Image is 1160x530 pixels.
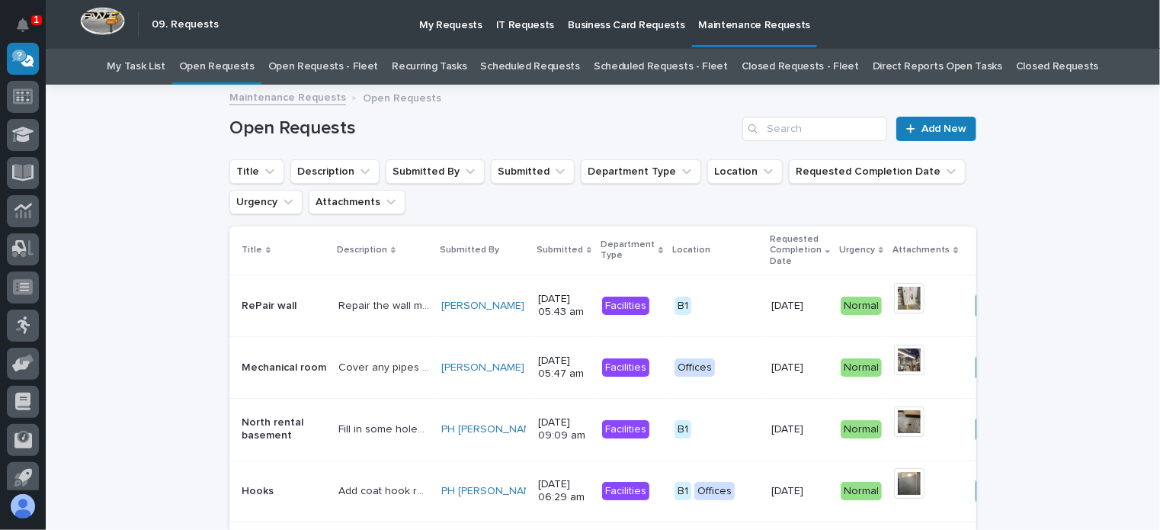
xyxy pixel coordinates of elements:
a: Scheduled Requests - Fleet [594,49,728,85]
div: Normal [841,482,882,501]
p: [DATE] [771,423,828,436]
p: Description [337,242,387,259]
p: RePair wall [242,300,326,313]
p: Requested Completion Date [770,231,822,270]
button: Assign [976,355,1027,380]
div: Normal [841,297,882,316]
a: PH [PERSON_NAME] [441,485,541,498]
button: Location [707,159,783,184]
p: Department Type [601,236,655,265]
p: Submitted [537,242,583,259]
button: Department Type [581,159,701,184]
div: Normal [841,358,882,377]
p: Fill in some holes in the concrete [338,420,432,436]
h1: Open Requests [229,117,736,140]
p: [DATE] [771,485,828,498]
a: Direct Reports Open Tasks [873,49,1002,85]
button: Title [229,159,284,184]
a: Closed Requests - Fleet [742,49,859,85]
p: Title [242,242,262,259]
div: Offices [694,482,735,501]
button: Requested Completion Date [789,159,966,184]
a: Closed Requests [1016,49,1098,85]
p: Add coat hook restroom stalls x 2 (upstairs) [338,482,432,498]
button: Notifications [7,9,39,41]
div: B1 [675,297,691,316]
div: Facilities [602,420,649,439]
input: Search [742,117,887,141]
div: Notifications1 [19,18,39,43]
a: [PERSON_NAME] [441,361,524,374]
p: Attachments [892,242,950,259]
h2: 09. Requests [152,18,219,31]
div: Normal [841,420,882,439]
p: [DATE] 05:43 am [538,293,590,319]
div: B1 [675,482,691,501]
p: Repair the wall metal by door 11 [338,297,432,313]
a: Open Requests [179,49,255,85]
tr: Mechanical roomCover any pipes that may sweat in the summer in the building one downstairs, mecha... [229,336,1152,398]
a: My Task List [107,49,165,85]
img: Workspace Logo [80,7,125,35]
p: Mechanical room [242,361,326,374]
p: Urgency [839,242,875,259]
a: [PERSON_NAME] [441,300,524,313]
p: 1 [34,14,39,25]
div: Offices [675,358,715,377]
button: Assign [976,479,1027,503]
p: [DATE] 06:29 am [538,478,590,504]
button: Submitted By [386,159,485,184]
p: Submitted By [440,242,499,259]
a: Scheduled Requests [481,49,580,85]
span: Add New [921,124,966,134]
a: Open Requests - Fleet [268,49,379,85]
a: Recurring Tasks [392,49,466,85]
p: Open Requests [363,88,441,105]
tr: North rental basementFill in some holes in the concreteFill in some holes in the concrete PH [PER... [229,398,1152,460]
button: Attachments [309,190,405,214]
button: Submitted [491,159,575,184]
a: Add New [896,117,976,141]
p: [DATE] [771,361,828,374]
tr: HooksAdd coat hook restroom stalls x 2 (upstairs)Add coat hook restroom stalls x 2 (upstairs) PH ... [229,460,1152,522]
div: B1 [675,420,691,439]
button: users-avatar [7,490,39,522]
div: Facilities [602,297,649,316]
div: Facilities [602,358,649,377]
a: Maintenance Requests [229,88,346,105]
p: North rental basement [242,416,326,442]
div: Facilities [602,482,649,501]
p: Hooks [242,485,326,498]
p: [DATE] [771,300,828,313]
button: Description [290,159,380,184]
button: Urgency [229,190,303,214]
button: Assign [976,294,1027,318]
p: Location [673,242,711,259]
button: Assign [976,417,1027,442]
p: [DATE] 05:47 am [538,355,590,381]
p: Cover any pipes that may sweat in the summer in the building one downstairs, mechanical room [338,358,432,374]
a: PH [PERSON_NAME] [441,423,541,436]
tr: RePair wallRepair the wall metal by door 11Repair the wall metal by door 11 [PERSON_NAME] [DATE] ... [229,275,1152,336]
p: [DATE] 09:09 am [538,416,590,442]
